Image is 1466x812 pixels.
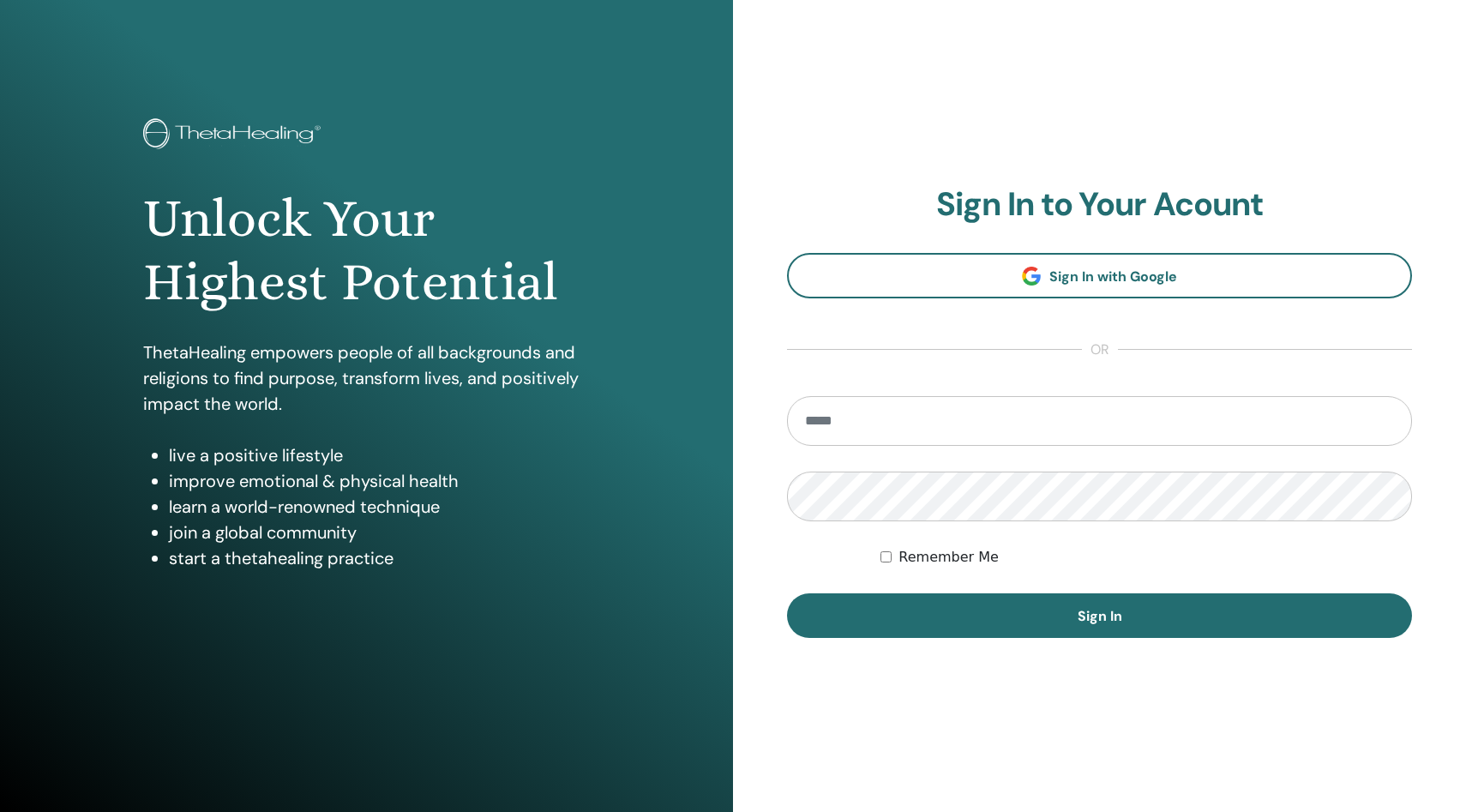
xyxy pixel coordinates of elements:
[169,442,589,468] li: live a positive lifestyle
[169,545,589,571] li: start a thetahealing practice
[787,253,1412,298] a: Sign In with Google
[880,547,1412,568] div: Keep me authenticated indefinitely or until I manually logout
[169,520,589,545] li: join a global community
[787,185,1412,225] h2: Sign In to Your Acount
[1078,607,1122,625] span: Sign In
[143,187,589,315] h1: Unlock Your Highest Potential
[169,494,589,520] li: learn a world-renowned technique
[787,593,1412,638] button: Sign In
[1082,340,1118,360] span: or
[1049,268,1177,286] span: Sign In with Google
[898,547,999,568] label: Remember Me
[143,340,589,417] p: ThetaHealing empowers people of all backgrounds and religions to find purpose, transform lives, a...
[169,468,589,494] li: improve emotional & physical health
